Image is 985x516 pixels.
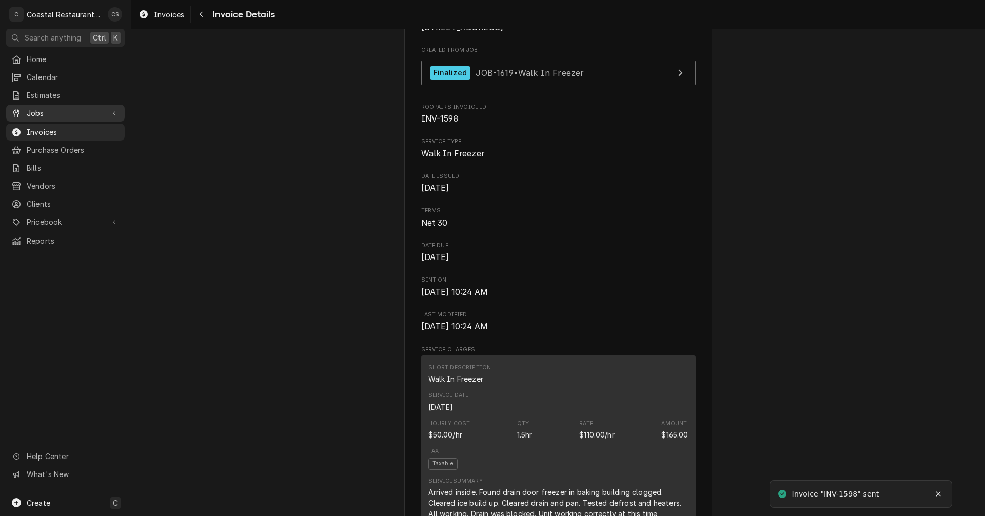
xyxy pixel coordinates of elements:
[430,66,470,80] div: Finalized
[421,252,449,262] span: [DATE]
[421,346,696,354] span: Service Charges
[421,137,696,146] span: Service Type
[209,8,274,22] span: Invoice Details
[661,429,688,440] div: Amount
[27,127,120,137] span: Invoices
[421,207,696,229] div: Terms
[6,466,125,483] a: Go to What's New
[27,235,120,246] span: Reports
[421,287,488,297] span: [DATE] 10:24 AM
[421,172,696,181] span: Date Issued
[113,498,118,508] span: C
[6,51,125,68] a: Home
[421,172,696,194] div: Date Issued
[27,451,119,462] span: Help Center
[6,195,125,212] a: Clients
[27,499,50,507] span: Create
[6,448,125,465] a: Go to Help Center
[421,182,696,194] span: Date Issued
[428,420,470,428] div: Hourly Cost
[6,177,125,194] a: Vendors
[661,420,687,428] div: Amount
[421,114,458,124] span: INV-1598
[579,429,615,440] div: Price
[134,6,188,23] a: Invoices
[421,242,696,250] span: Date Due
[421,311,696,333] div: Last Modified
[421,276,696,284] span: Sent On
[27,216,104,227] span: Pricebook
[421,276,696,298] div: Sent On
[6,105,125,122] a: Go to Jobs
[6,29,125,47] button: Search anythingCtrlK
[421,183,449,193] span: [DATE]
[428,391,469,412] div: Service Date
[9,7,24,22] div: C
[27,181,120,191] span: Vendors
[421,148,696,160] span: Service Type
[421,218,448,228] span: Net 30
[25,32,81,43] span: Search anything
[428,364,491,372] div: Short Description
[421,113,696,125] span: Roopairs Invoice ID
[421,103,696,125] div: Roopairs Invoice ID
[421,137,696,160] div: Service Type
[421,207,696,215] span: Terms
[428,373,483,384] div: Short Description
[421,217,696,229] span: Terms
[517,429,533,440] div: Quantity
[421,321,696,333] span: Last Modified
[108,7,122,22] div: Chris Sockriter's Avatar
[428,429,462,440] div: Cost
[517,420,531,428] div: Qty.
[421,61,696,86] a: View Job
[428,458,458,470] span: Taxable
[476,67,584,77] span: JOB-1619 • Walk In Freezer
[428,447,439,455] div: Tax
[579,420,615,440] div: Price
[108,7,122,22] div: CS
[6,87,125,104] a: Estimates
[93,32,106,43] span: Ctrl
[27,9,102,20] div: Coastal Restaurant Repair
[6,160,125,176] a: Bills
[193,6,209,23] button: Navigate back
[421,103,696,111] span: Roopairs Invoice ID
[6,142,125,158] a: Purchase Orders
[27,163,120,173] span: Bills
[27,72,120,83] span: Calendar
[27,54,120,65] span: Home
[517,420,533,440] div: Quantity
[428,420,470,440] div: Cost
[421,46,696,90] div: Created From Job
[421,149,484,158] span: Walk In Freezer
[428,391,469,400] div: Service Date
[661,420,688,440] div: Amount
[421,286,696,299] span: Sent On
[428,364,491,384] div: Short Description
[6,232,125,249] a: Reports
[428,402,454,412] div: Service Date
[27,469,119,480] span: What's New
[6,213,125,230] a: Go to Pricebook
[27,108,104,118] span: Jobs
[6,124,125,141] a: Invoices
[113,32,118,43] span: K
[421,311,696,319] span: Last Modified
[27,145,120,155] span: Purchase Orders
[154,9,184,20] span: Invoices
[27,199,120,209] span: Clients
[421,322,488,331] span: [DATE] 10:24 AM
[421,242,696,264] div: Date Due
[792,489,881,500] div: Invoice "INV-1598" sent
[6,69,125,86] a: Calendar
[27,90,120,101] span: Estimates
[421,251,696,264] span: Date Due
[579,420,593,428] div: Rate
[421,46,696,54] span: Created From Job
[428,477,483,485] div: Service Summary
